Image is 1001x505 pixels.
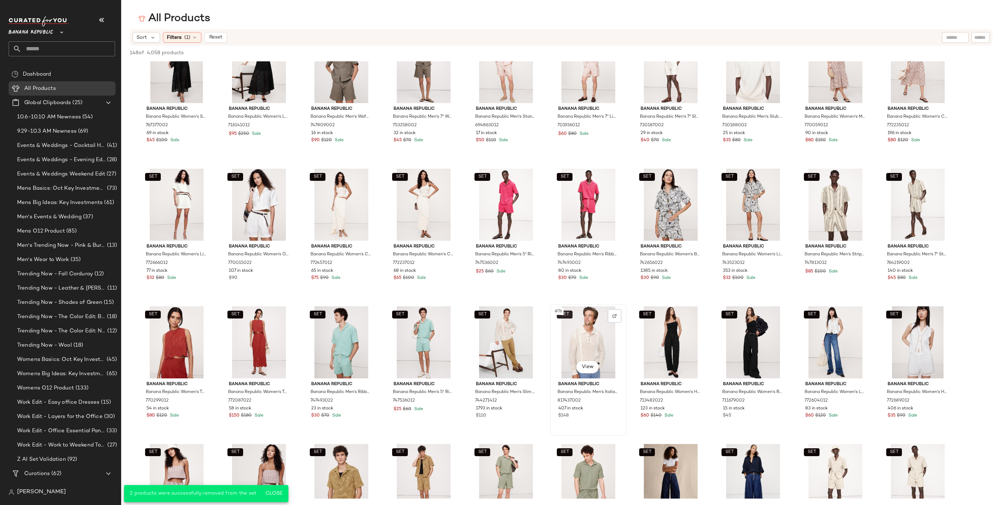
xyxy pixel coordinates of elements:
span: Banana Republic [641,106,701,112]
span: SET [560,312,569,317]
span: 701936012 [558,122,580,129]
span: Banana Republic [147,106,207,112]
span: Banana Republic Women's Cotton Poplin Drop-Waist Tiered Skirt Red Clay Shell Print Size 18 [887,114,947,120]
div: All Products [138,11,210,26]
span: Sort [137,34,147,41]
span: 29 in stock [641,130,663,137]
span: 90 in stock [805,130,828,137]
button: SET [474,448,490,456]
span: Banana Republic [805,244,866,250]
span: Banana Republic Women's Crinkle-Knit Maxi Skirt Magnolia Flower Ivory Size XL [393,251,453,258]
span: SET [395,450,404,455]
span: $80 [888,137,896,144]
span: $95 [229,131,237,137]
button: SET [474,173,490,181]
span: 817437002 [558,398,581,404]
span: $90 [229,275,237,281]
button: SET [886,173,902,181]
button: SET [145,173,161,181]
span: 148 of [130,49,144,57]
span: Global Clipboards [24,99,71,107]
span: 753258002 [393,122,417,129]
span: Sale [495,269,505,274]
span: Sale [827,269,838,274]
span: Filters [167,34,181,41]
span: Banana Republic [229,244,289,250]
span: Banana Republic [394,106,454,112]
span: 80 in stock [558,268,581,274]
span: Banana Republic Women's Strappy Geo Lace Cropped Top Black Size 4 [146,114,206,120]
span: $80 [732,137,741,144]
button: SET [722,448,737,456]
span: (15) [102,299,114,307]
span: SET [807,174,816,179]
span: $45 [147,137,155,144]
span: SET [231,450,240,455]
span: #76 [554,308,564,315]
span: Banana Republic [311,244,371,250]
span: 1385 in stock [641,268,668,274]
span: Trending Now - Leather & [PERSON_NAME] [17,284,106,292]
span: (73) [106,184,117,193]
span: 770059012 [805,122,828,129]
span: $50 [476,137,484,144]
span: 25 in stock [723,130,745,137]
span: Sale [416,276,426,280]
span: SET [807,450,816,455]
span: SET [478,312,487,317]
span: $65 [394,275,401,281]
span: 9.29-10.3 AM Newness [17,127,77,136]
span: 742656022 [640,260,663,266]
span: 747536002 [475,260,498,266]
img: cn59119643.jpg [882,169,954,241]
span: 716141012 [228,122,250,129]
button: SET [145,448,161,456]
span: Events & Weddings - Cocktail Hour [17,142,106,150]
button: SET [145,311,161,318]
span: Sale [251,132,261,136]
span: (35) [69,256,81,264]
span: $85 [805,269,813,275]
span: Sale [166,276,176,280]
span: Banana Republic [888,244,948,250]
span: SET [148,450,157,455]
span: Sale [661,138,671,143]
img: cn59152103.jpg [800,306,871,378]
span: $80 [568,131,577,137]
span: Dashboard [23,70,51,78]
img: svg%3e [612,314,617,318]
span: $100 [732,275,744,281]
span: Banana Republic [147,381,207,388]
button: SET [392,311,408,318]
img: cn57856071.jpg [717,169,789,241]
span: $90 [320,275,329,281]
button: SET [886,448,902,456]
span: $35 [723,137,731,144]
span: SET [889,450,898,455]
span: $70 [651,137,659,144]
span: Banana Republic [311,106,371,112]
button: SET [886,311,902,318]
span: 16 in stock [311,130,333,137]
span: 772237012 [393,260,415,266]
span: $80 [156,275,164,281]
span: $60 [558,131,567,137]
span: (65) [105,370,117,378]
span: Mens Big Ideas: Key Investments [17,199,103,207]
span: Sale [333,138,344,143]
span: Sale [742,138,753,143]
span: Womens Big Ideas: Key Investments [17,370,105,378]
span: Banana Republic Men's 7" Linen Pull-On Short Pink Size M [558,114,618,120]
button: Reset [204,32,227,43]
span: SET [313,312,322,317]
span: Reset [209,35,222,40]
span: 694863012 [475,122,499,129]
span: $150 [815,137,826,144]
span: (12) [106,327,117,335]
span: SET [807,312,816,317]
img: cn60103174.jpg [470,306,542,378]
span: SET [313,450,322,455]
span: $90 [311,137,320,144]
span: Banana Republic [641,244,701,250]
span: $25 [476,269,484,275]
